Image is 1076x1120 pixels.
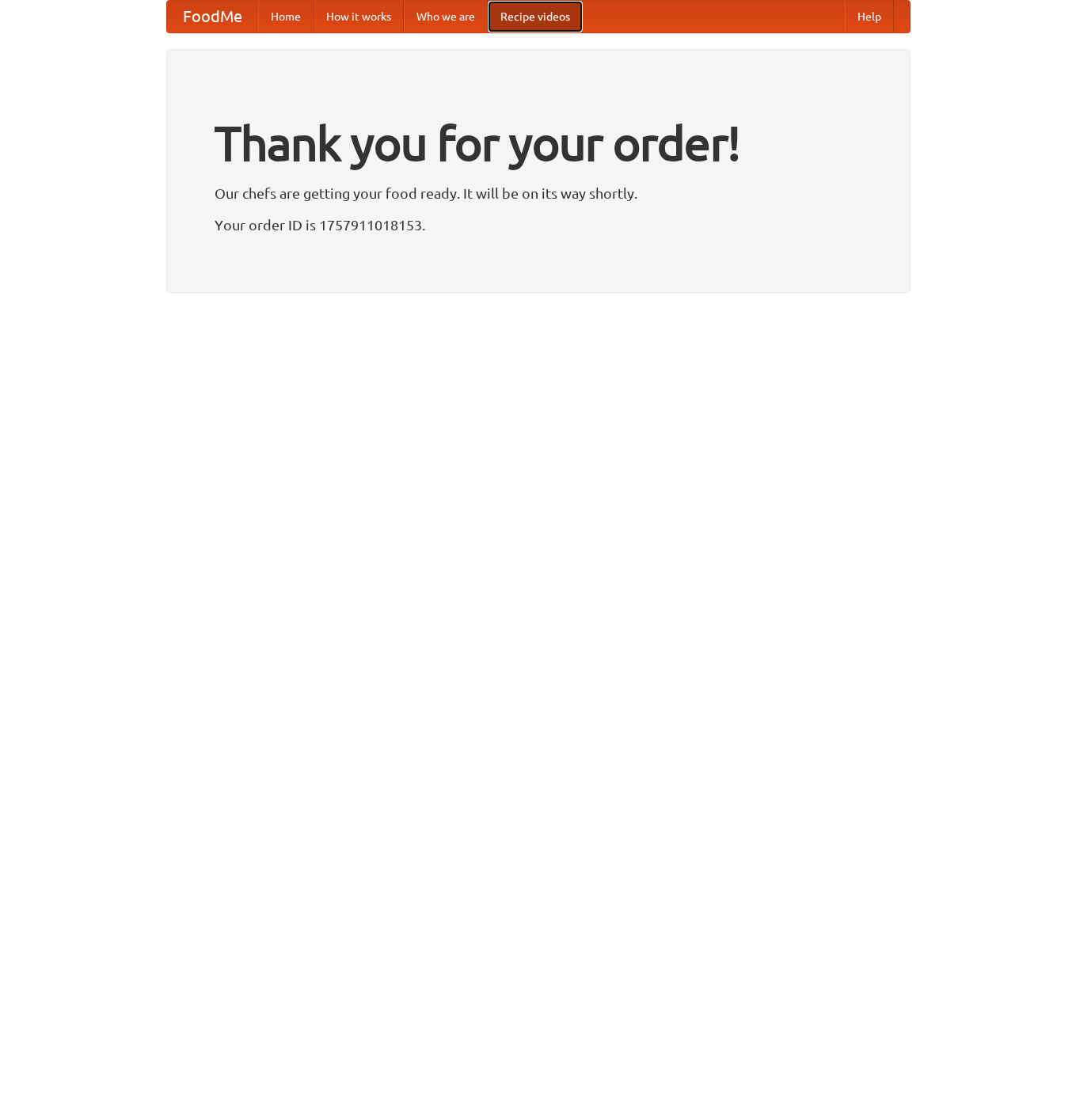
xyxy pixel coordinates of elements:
[215,213,862,237] p: Your order ID is 1757911018153.
[258,1,314,32] a: Home
[167,1,258,32] a: FoodMe
[215,181,862,205] p: Our chefs are getting your food ready. It will be on its way shortly.
[215,105,862,181] h1: Thank you for your order!
[314,1,404,32] a: How it works
[404,1,488,32] a: Who we are
[488,1,583,32] a: Recipe videos
[845,1,894,32] a: Help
